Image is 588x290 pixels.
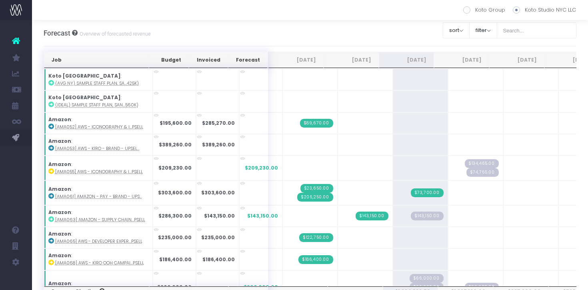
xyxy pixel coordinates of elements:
th: Invoiced [189,52,228,68]
span: Streamtime Invoice: 334 – [AMA061] Amazon - Pay - Brand - Upsell [411,188,444,197]
small: Overview of forecasted revenue [78,29,151,37]
td: : [44,180,153,205]
abbr: [AMA065] AWS - Developer Experience Graphics - Brand - Upsell [55,238,142,244]
th: Forecast [228,52,268,68]
td: : [44,90,153,112]
th: Budget [149,52,188,68]
span: Streamtime Invoice: 323 – [AMA068] AWS - OOH Campaign - Campaign - Upsell [298,255,333,264]
abbr: [AMA068] AWS - Kiro OOH Campaign - Campaign - Upsell [55,260,144,266]
th: Aug 25: activate to sort column ascending [324,52,379,68]
abbr: [AMA055] AWS - Iconography & Illustration Phase 2 - Brand - Upsell [55,169,143,175]
img: images/default_profile_image.png [10,274,22,286]
td: : [44,227,153,248]
span: Streamtime Invoice: 322 – [AMA063] Amazon - Supply Chain Services - Brand - Upsell - 1 [356,212,388,220]
td: : [44,112,153,134]
strong: Amazon [48,138,71,144]
strong: Amazon [48,209,71,216]
button: sort [443,22,470,38]
span: Streamtime Invoice: 318 – [AMA065] Amazon - Developer Experience Graphics - Brand - Upsell - 2 [299,233,333,242]
strong: Koto [GEOGRAPHIC_DATA] [48,94,121,101]
strong: $195,600.00 [160,120,192,126]
input: Search... [497,22,577,38]
strong: Koto [GEOGRAPHIC_DATA] [48,72,121,79]
strong: $389,260.00 [202,141,235,148]
th: Jul 25: activate to sort column ascending [268,52,324,68]
strong: $389,260.00 [159,141,192,148]
th: Nov 25: activate to sort column ascending [489,52,544,68]
strong: $235,000.00 [201,234,235,241]
strong: Amazon [48,186,71,192]
abbr: [AMA061] Amazon - Pay - Brand - Upsell [55,194,142,200]
strong: $303,600.00 [201,189,235,196]
td: : [44,156,153,180]
abbr: [AMA063] Amazon - Supply Chain Services - Brand - Upsell [55,217,145,223]
td: : [44,205,153,227]
strong: Amazon [48,116,71,123]
th: Sep 25: activate to sort column ascending [379,52,434,68]
strong: $285,270.00 [202,120,235,126]
td: : [44,69,153,90]
abbr: [AMA052] AWS - Iconography & Illustration - Brand - Upsell [55,124,143,130]
span: Streamtime Invoice: 309 – [AMA052] AWS Iconography & Illustration [300,119,333,128]
strong: Amazon [48,252,71,259]
span: Streamtime Draft Invoice: null – [AMA055] AWS Iconography & Illustration Phase 2 - 1 [465,159,499,168]
span: Streamtime Draft Invoice: null – [AMA071] Amazon - Together - Brand - Upsell [410,274,444,283]
td: : [44,248,153,270]
strong: $286,300.00 [158,212,192,219]
strong: $143,150.00 [204,212,235,219]
label: Koto Group [463,6,505,14]
th: Job: activate to sort column ascending [44,52,149,68]
span: Streamtime Draft Invoice: null – [AMA063] Amazon - Supply Chain Services - Brand - Upsell - 1 [411,212,444,220]
strong: $209,230.00 [158,164,192,171]
span: Streamtime Invoice: 314 – [AMA061] Amazon - Pay - Brand - Upsell [300,184,333,193]
strong: $303,600.00 [158,189,192,196]
label: Koto Studio NYC LLC [513,6,576,14]
abbr: [AMA053] AWS - Kiro - Brand - Upsell [55,146,140,152]
abbr: (Ideal) Sample Staff Plan, sans ECD ($560K) [55,102,138,108]
td: : [44,134,153,156]
button: filter [469,22,497,38]
span: $209,230.00 [245,164,278,172]
strong: Amazon [48,230,71,237]
strong: Amazon [48,161,71,168]
strong: $186,400.00 [159,256,192,263]
th: Oct 25: activate to sort column ascending [434,52,489,68]
span: Streamtime Invoice: 313 – [AMA061] Amazon - Pay - Brand - Upsell [297,193,333,202]
span: Streamtime Draft Invoice: null – [AMA055] AWS Iconography & Illustration Phase 2 - 2 [466,168,499,177]
span: $143,150.00 [247,212,278,220]
strong: Amazon [48,280,71,287]
strong: $186,400.00 [202,256,235,263]
span: Forecast [44,29,70,37]
strong: $235,000.00 [158,234,192,241]
abbr: (Avg NY) Sample Staff Plan, sans ECD ($425K) [55,80,139,86]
